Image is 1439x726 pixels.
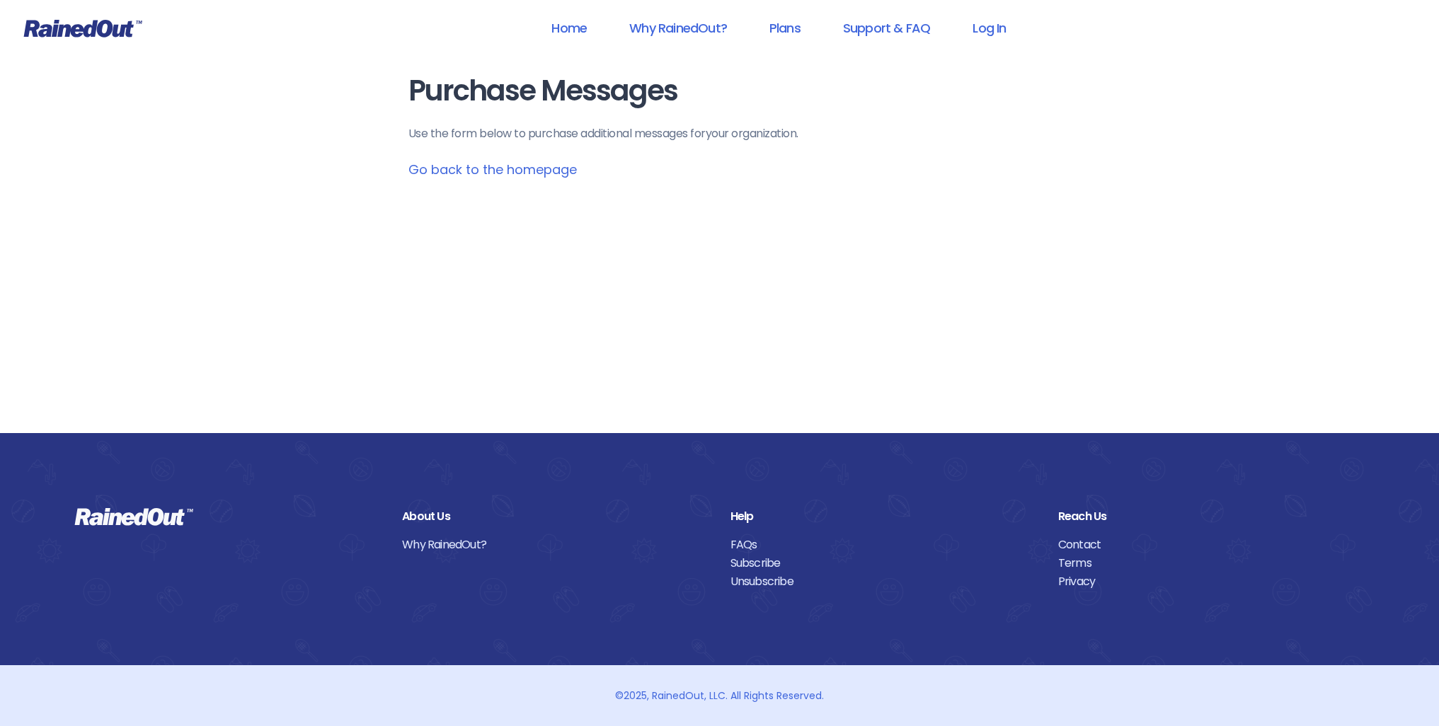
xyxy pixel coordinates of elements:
[730,536,1037,554] a: FAQs
[730,507,1037,526] div: Help
[1058,572,1365,591] a: Privacy
[408,125,1031,142] p: Use the form below to purchase additional messages for your organization .
[730,554,1037,572] a: Subscribe
[954,12,1024,44] a: Log In
[408,161,577,178] a: Go back to the homepage
[751,12,819,44] a: Plans
[533,12,605,44] a: Home
[402,536,709,554] a: Why RainedOut?
[730,572,1037,591] a: Unsubscribe
[825,12,948,44] a: Support & FAQ
[611,12,745,44] a: Why RainedOut?
[1058,536,1365,554] a: Contact
[1058,507,1365,526] div: Reach Us
[408,75,1031,107] h1: Purchase Messages
[1058,554,1365,572] a: Terms
[402,507,709,526] div: About Us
